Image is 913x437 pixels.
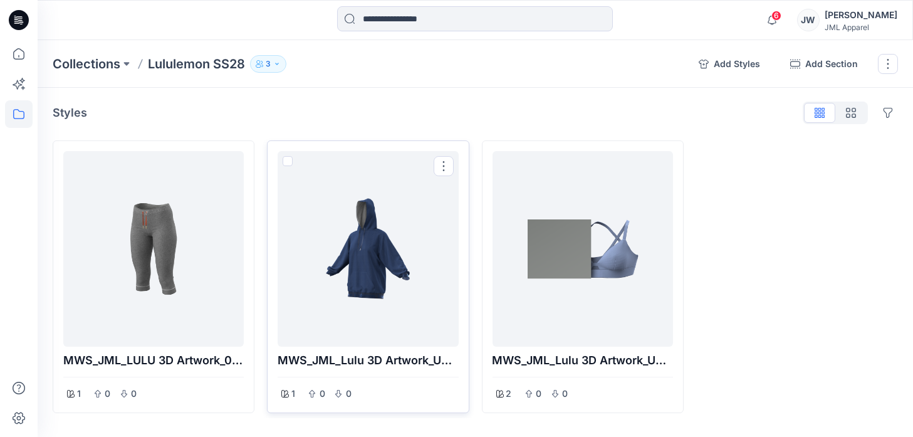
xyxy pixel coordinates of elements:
[771,11,781,21] span: 6
[250,55,286,73] button: 3
[493,352,673,369] p: MWS_JML_Lulu 3D Artwork_Updated_003 (Bralette - SS23)
[345,386,352,401] p: 0
[434,156,454,176] button: Options
[878,103,898,123] button: Options
[561,386,569,401] p: 0
[278,352,458,369] p: MWS_JML_Lulu 3D Artwork_Updated_001 (Sweatshirt 003)
[63,352,244,369] p: MWS_JML_LULU 3D Artwork_003_Colorway 2
[291,386,295,401] p: 1
[53,55,120,73] a: Collections
[825,8,897,23] div: [PERSON_NAME]
[104,386,112,401] p: 0
[130,386,138,401] p: 0
[318,386,326,401] p: 0
[780,54,868,74] button: Add Section
[266,57,271,71] p: 3
[506,386,512,401] p: 2
[535,386,543,401] p: 0
[53,104,87,122] p: Styles
[797,9,820,31] div: JW
[482,140,684,413] div: MWS_JML_Lulu 3D Artwork_Updated_003 (Bralette - SS23)200
[148,55,245,73] p: Lululemon SS28
[77,386,81,401] p: 1
[825,23,897,32] div: JML Apparel
[689,54,770,74] button: Add Styles
[267,140,469,413] div: MWS_JML_Lulu 3D Artwork_Updated_001 (Sweatshirt 003)100Options
[53,140,254,413] div: MWS_JML_LULU 3D Artwork_003_Colorway 2100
